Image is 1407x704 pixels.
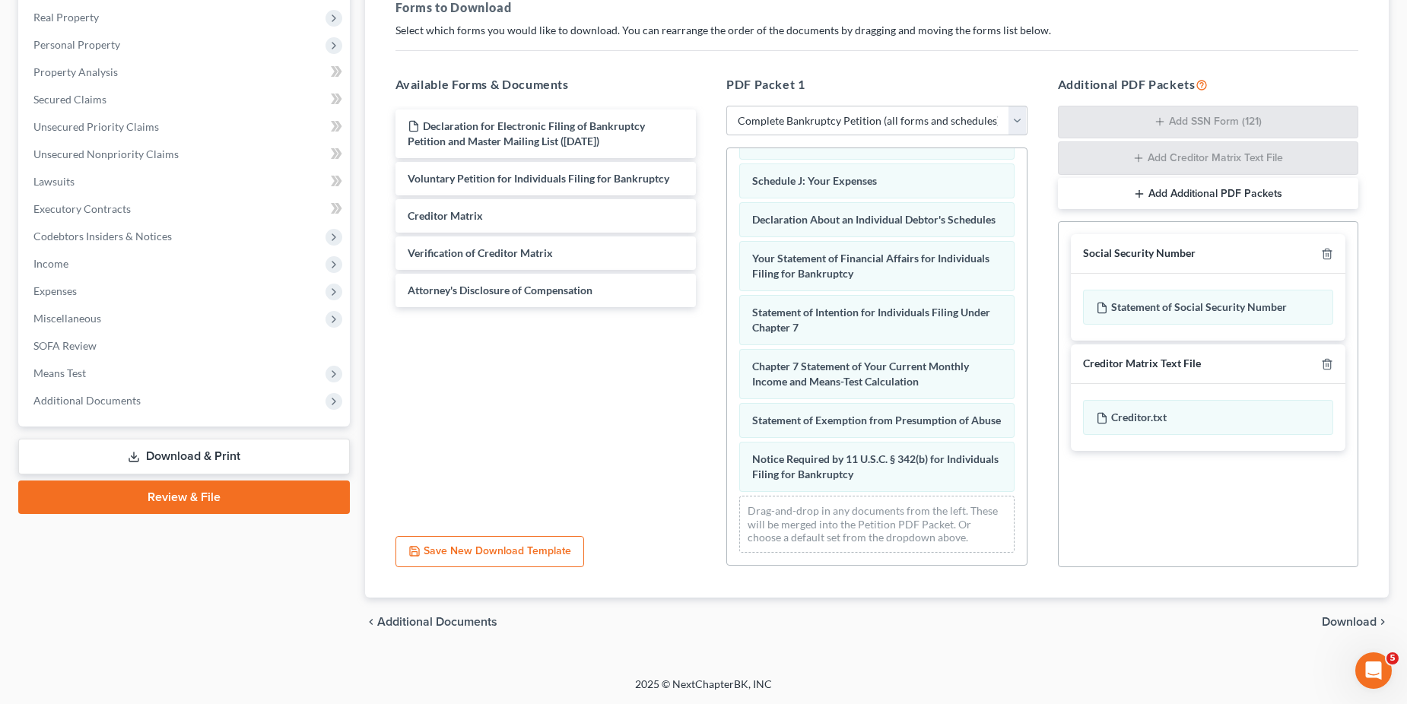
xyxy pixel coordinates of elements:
button: Save New Download Template [395,536,584,568]
span: Unsecured Nonpriority Claims [33,147,179,160]
span: Notice Required by 11 U.S.C. § 342(b) for Individuals Filing for Bankruptcy [752,452,999,480]
div: Creditor Matrix Text File [1083,357,1201,371]
div: Social Security Number [1083,246,1196,261]
span: Declaration for Electronic Filing of Bankruptcy Petition and Master Mailing List ([DATE]) [408,119,645,147]
a: SOFA Review [21,332,350,360]
span: Your Statement of Financial Affairs for Individuals Filing for Bankruptcy [752,252,989,280]
span: Executory Contracts [33,202,131,215]
span: Schedule J: Your Expenses [752,174,877,187]
span: Chapter 7 Statement of Your Current Monthly Income and Means-Test Calculation [752,360,969,388]
span: Income [33,257,68,270]
span: Secured Claims [33,93,106,106]
div: 2025 © NextChapterBK, INC [270,677,1137,704]
span: Verification of Creditor Matrix [408,246,553,259]
span: Codebtors Insiders & Notices [33,230,172,243]
button: Add Creditor Matrix Text File [1058,141,1359,175]
span: 5 [1386,652,1399,664]
span: Statement of Exemption from Presumption of Abuse [752,414,1001,427]
span: Additional Documents [377,616,497,628]
iframe: Intercom live chat [1355,652,1392,689]
a: Lawsuits [21,168,350,195]
a: Unsecured Priority Claims [21,113,350,141]
a: Unsecured Nonpriority Claims [21,141,350,168]
span: Expenses [33,284,77,297]
a: Download & Print [18,439,350,474]
a: Executory Contracts [21,195,350,223]
a: Property Analysis [21,59,350,86]
a: Review & File [18,480,350,514]
a: Secured Claims [21,86,350,113]
button: Add SSN Form (121) [1058,106,1359,139]
span: Additional Documents [33,394,141,407]
button: Download chevron_right [1322,616,1389,628]
span: Creditor Matrix [408,209,483,222]
span: Unsecured Priority Claims [33,120,159,133]
i: chevron_right [1377,616,1389,628]
span: SOFA Review [33,339,97,352]
span: Declaration About an Individual Debtor's Schedules [752,213,996,226]
span: Statement of Intention for Individuals Filing Under Chapter 7 [752,306,990,334]
div: Creditor.txt [1083,400,1334,435]
p: Select which forms you would like to download. You can rearrange the order of the documents by dr... [395,23,1359,38]
a: chevron_left Additional Documents [365,616,497,628]
span: Personal Property [33,38,120,51]
span: Voluntary Petition for Individuals Filing for Bankruptcy [408,172,669,185]
div: Drag-and-drop in any documents from the left. These will be merged into the Petition PDF Packet. ... [739,496,1015,553]
span: Real Property [33,11,99,24]
span: Lawsuits [33,175,75,188]
span: Miscellaneous [33,312,101,325]
h5: PDF Packet 1 [726,75,1027,94]
span: Attorney's Disclosure of Compensation [408,284,592,297]
h5: Additional PDF Packets [1058,75,1359,94]
span: Property Analysis [33,65,118,78]
div: Statement of Social Security Number [1083,290,1334,325]
span: Download [1322,616,1377,628]
h5: Available Forms & Documents [395,75,697,94]
i: chevron_left [365,616,377,628]
button: Add Additional PDF Packets [1058,178,1359,210]
span: Means Test [33,366,86,379]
